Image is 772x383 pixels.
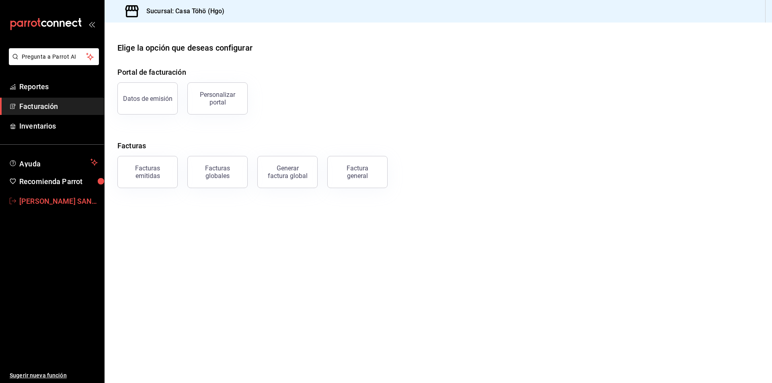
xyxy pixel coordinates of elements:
div: Generar factura global [267,164,308,180]
span: Inventarios [19,121,98,131]
span: Reportes [19,81,98,92]
button: Factura general [327,156,388,188]
div: Facturas emitidas [123,164,172,180]
button: Datos de emisión [117,82,178,115]
span: Ayuda [19,158,87,167]
button: Facturas globales [187,156,248,188]
div: Personalizar portal [193,91,242,106]
button: Personalizar portal [187,82,248,115]
button: Facturas emitidas [117,156,178,188]
span: Facturación [19,101,98,112]
div: Datos de emisión [123,95,172,102]
span: Pregunta a Parrot AI [22,53,86,61]
div: Factura general [337,164,378,180]
button: open_drawer_menu [88,21,95,27]
button: Pregunta a Parrot AI [9,48,99,65]
h4: Portal de facturación [117,67,759,78]
span: Sugerir nueva función [10,371,98,380]
h4: Facturas [117,140,759,151]
div: Facturas globales [193,164,242,180]
a: Pregunta a Parrot AI [6,58,99,67]
div: Elige la opción que deseas configurar [117,42,253,54]
span: [PERSON_NAME] SAN [PERSON_NAME] [19,196,98,207]
span: Recomienda Parrot [19,176,98,187]
button: Generar factura global [257,156,318,188]
h3: Sucursal: Casa Töhö (Hgo) [140,6,224,16]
